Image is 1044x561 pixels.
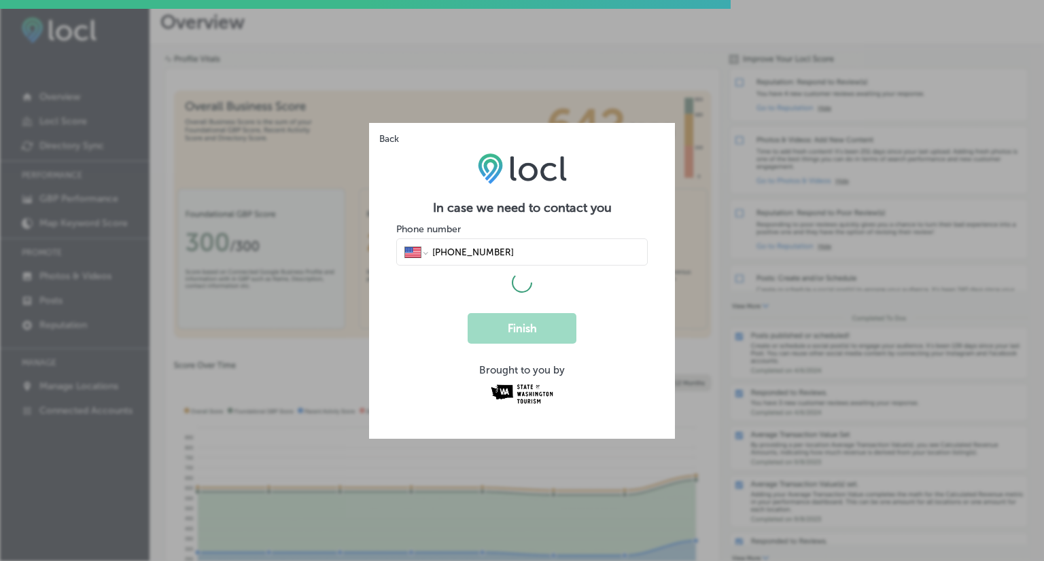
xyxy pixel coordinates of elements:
input: Phone number [431,246,640,258]
button: Finish [468,313,576,344]
button: Back [369,123,403,145]
h2: In case we need to contact you [396,200,648,215]
img: LOCL logo [478,153,567,184]
label: Phone number [396,223,461,235]
div: Brought to you by [396,364,648,376]
img: Washington Tourism [489,382,555,405]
